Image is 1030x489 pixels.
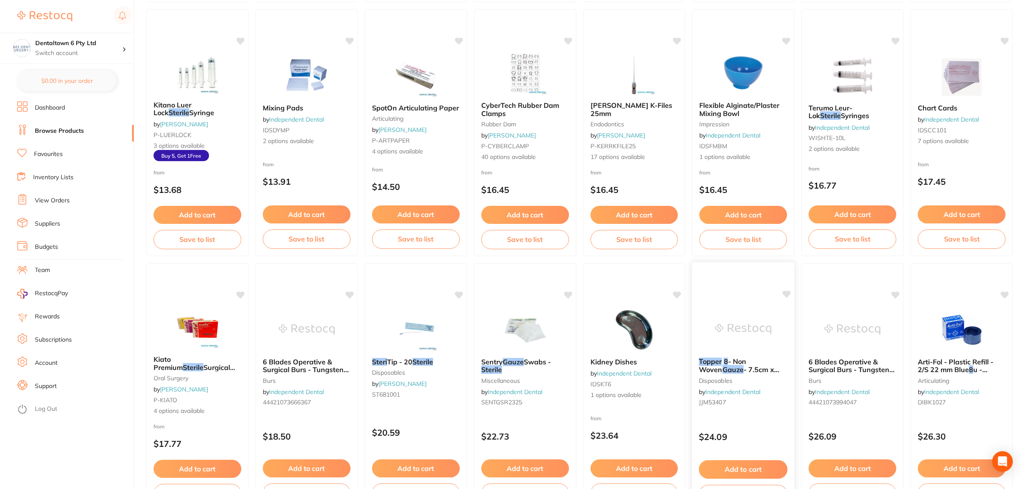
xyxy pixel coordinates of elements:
small: disposables [699,377,787,384]
small: impression [699,121,787,128]
p: $16.45 [699,185,787,195]
span: from [590,415,602,422]
img: Flexible Alginate/Plaster Mixing Bowl [715,52,771,95]
p: $24.09 [699,432,787,442]
span: by [699,388,760,396]
a: Dashboard [35,104,65,112]
b: Flexible Alginate/Plaster Mixing Bowl [699,101,787,117]
p: $14.50 [372,182,460,192]
span: P-KIATO [154,396,177,404]
button: Add to cart [918,205,1005,223]
span: from [809,165,820,172]
b: SpotOn Articulating Paper [372,104,460,112]
p: Switch account [35,49,122,58]
img: 6 Blades Operative & Surgical Burs - Tungsten Carbide **BUY 5 GET 1 FREE** - FG / 8 [824,308,880,351]
a: Support [35,382,57,391]
img: Mixing Pads [279,54,335,97]
span: 3 options available [154,142,241,150]
span: by [481,388,542,396]
span: DIBK1027 [918,398,946,406]
a: Independent Dental [706,388,761,396]
b: CyberTech Rubber Dam Clamps [481,101,569,117]
p: $20.59 [372,428,460,437]
em: 8 [969,365,973,374]
span: 2 options available [809,145,896,153]
em: Sterile [481,365,502,374]
a: Subscriptions [35,336,72,344]
p: $13.68 [154,185,241,195]
span: ST681001 [372,391,400,398]
p: $18.50 [263,431,351,441]
small: miscellaneous [481,377,569,384]
span: SENTGSR2325 [481,398,522,406]
button: Add to cart [699,206,787,224]
button: Add to cart [809,459,896,477]
span: from [481,169,492,176]
em: Sterile [169,108,189,117]
span: Swabs - [524,358,551,366]
span: 44421073994047 [809,398,857,406]
span: 1 options available [590,391,678,400]
button: Save to list [590,230,678,249]
button: Add to cart [809,205,896,223]
button: Save to list [263,229,351,248]
span: 7 options available [918,137,1005,146]
span: from [918,161,929,168]
em: 8 [724,357,728,366]
a: Independent Dental [269,388,324,396]
b: Kerr K-Files 25mm [590,101,678,117]
img: Chart Cards [934,54,990,97]
p: $26.30 [918,431,1005,441]
a: Team [35,266,50,275]
span: 2 options available [263,137,351,146]
em: Topper [699,357,722,366]
a: View Orders [35,196,70,205]
b: Chart Cards [918,104,1005,112]
span: by [481,131,536,139]
span: 40 options available [481,153,569,162]
span: 6 Blades Operative & Surgical Burs - Tungsten Carbide **BUY 5 GET 1 FREE** - FG / [809,358,895,390]
span: by [918,116,979,123]
a: [PERSON_NAME] [378,380,427,388]
span: - 7.5cm x 7.5cm (200 Pack) [699,365,779,382]
span: 4 options available [372,147,460,156]
button: Add to cart [590,206,678,224]
b: Arti-Fol - Plastic Refill - 2/S 22 mm Blue 8u - BK1027 [918,358,1005,374]
a: [PERSON_NAME] [160,385,208,393]
span: by [699,131,760,139]
em: Gauze [503,358,524,366]
button: Save to list [154,230,241,249]
span: Kitano Luer Lock [154,101,191,117]
span: CyberTech Rubber Dam Clamps [481,101,559,117]
a: Independent Dental [815,124,870,131]
span: by [154,385,208,393]
small: articulating [372,115,460,122]
span: by [372,380,427,388]
p: $16.45 [481,185,569,195]
a: Inventory Lists [33,173,74,182]
img: CyberTech Rubber Dam Clamps [497,52,553,95]
span: 17 options available [590,153,678,162]
a: Account [35,359,58,367]
p: $13.91 [263,177,351,186]
span: Chart Cards [918,104,957,112]
img: 6 Blades Operative & Surgical Burs - Tungsten Carbide **BUY 5 GET 1 FREE** - RA / 8 [279,308,335,351]
img: RestocqPay [17,289,28,299]
p: $17.45 [918,177,1005,186]
img: Steri Tip - 20 Sterile [388,308,444,351]
span: IDSDYMP [263,126,289,134]
span: IDSFMBM [699,142,727,150]
span: Surgical Blades 100/pk [154,363,235,379]
span: JJM53407 [699,398,726,406]
span: RestocqPay [35,289,68,298]
button: Save to list [372,229,460,248]
p: $16.45 [590,185,678,195]
b: Terumo Leur-Lok Sterile Syringes [809,104,896,120]
span: Syringes [841,111,869,120]
span: P-CYBERCLAMP [481,142,529,150]
button: Add to cart [263,459,351,477]
small: disposables [372,369,460,376]
a: Independent Dental [815,388,870,396]
small: articulating [918,377,1005,384]
img: Kerr K-Files 25mm [606,52,662,95]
